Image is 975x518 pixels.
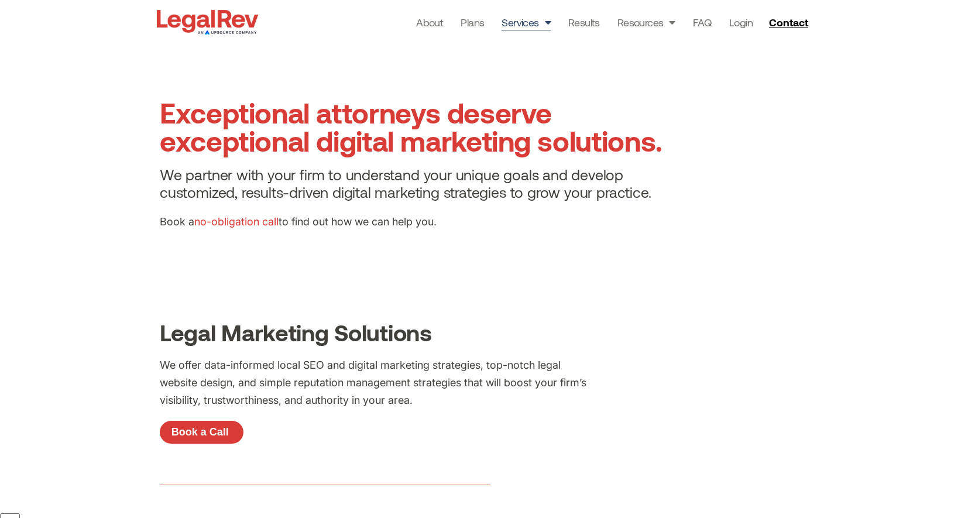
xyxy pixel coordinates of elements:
a: no-obligation call [194,215,279,228]
a: Contact [764,13,816,32]
span: Contact [769,17,808,28]
h4: We partner with your firm to understand your unique goals and develop customized, results-driven ... [160,166,682,201]
a: Plans [461,14,484,30]
p: Book a to find out how we can help you.​ [160,213,682,231]
a: Results [568,14,600,30]
a: Services [502,14,551,30]
h1: Exceptional attorneys deserve exceptional digital marketing solutions. [160,98,682,155]
h2: Legal Marketing Solutions [160,321,815,345]
a: Login [729,14,753,30]
a: About [416,14,443,30]
a: FAQ [693,14,712,30]
a: Resources [617,14,675,30]
a: Book a Call [160,421,243,444]
span: Book a Call [171,427,229,437]
nav: Menu [416,14,753,30]
p: We offer data-informed local SEO and digital marketing strategies, top-notch legal website design... [160,356,586,409]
